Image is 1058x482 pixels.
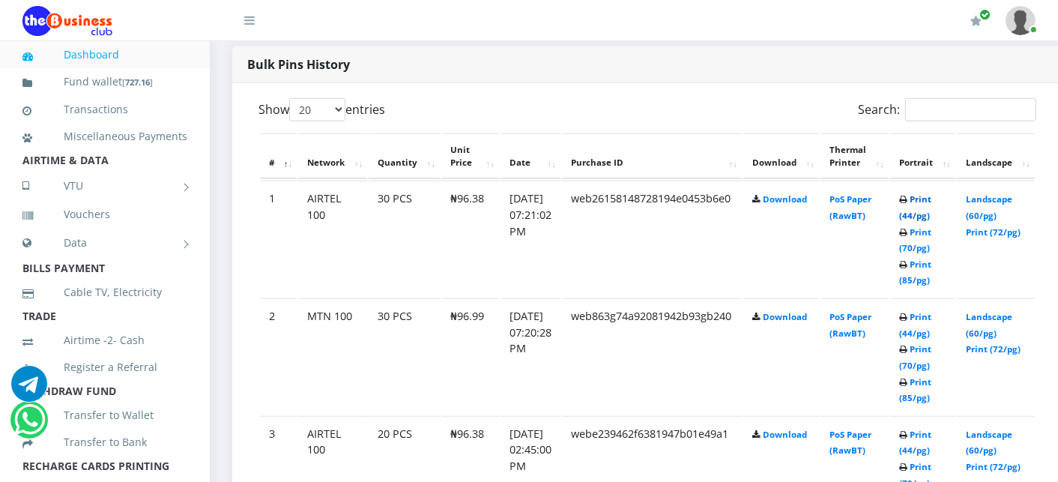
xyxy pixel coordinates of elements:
[763,193,807,205] a: Download
[22,350,187,385] a: Register a Referral
[260,298,297,415] td: 2
[763,429,807,440] a: Download
[22,275,187,310] a: Cable TV, Electricity
[979,9,991,20] span: Renew/Upgrade Subscription
[899,259,931,286] a: Print (85/pg)
[829,429,871,457] a: PoS Paper (RawBT)
[966,226,1021,238] a: Print (72/pg)
[369,133,440,180] th: Quantity: activate to sort column ascending
[957,133,1035,180] th: Landscape: activate to sort column ascending
[899,311,931,339] a: Print (44/pg)
[899,226,931,254] a: Print (70/pg)
[905,98,1036,121] input: Search:
[22,37,187,72] a: Dashboard
[899,193,931,221] a: Print (44/pg)
[11,377,47,402] a: Chat for support
[22,425,187,460] a: Transfer to Bank
[260,133,297,180] th: #: activate to sort column descending
[369,181,440,297] td: 30 PCS
[562,298,742,415] td: web863g74a92081942b93gb240
[966,429,1012,457] a: Landscape (60/pg)
[966,461,1021,472] a: Print (72/pg)
[829,193,871,221] a: PoS Paper (RawBT)
[966,311,1012,339] a: Landscape (60/pg)
[441,298,499,415] td: ₦96.99
[562,133,742,180] th: Purchase ID: activate to sort column ascending
[829,311,871,339] a: PoS Paper (RawBT)
[125,76,150,88] b: 727.16
[763,311,807,322] a: Download
[501,181,560,297] td: [DATE] 07:21:02 PM
[298,298,367,415] td: MTN 100
[22,119,187,154] a: Miscellaneous Payments
[14,413,45,438] a: Chat for support
[820,133,889,180] th: Thermal Printer: activate to sort column ascending
[562,181,742,297] td: web26158148728194e0453b6e0
[966,343,1021,355] a: Print (72/pg)
[22,197,187,232] a: Vouchers
[247,56,350,73] strong: Bulk Pins History
[970,15,982,27] i: Renew/Upgrade Subscription
[369,298,440,415] td: 30 PCS
[441,181,499,297] td: ₦96.38
[890,133,955,180] th: Portrait: activate to sort column ascending
[899,429,931,457] a: Print (44/pg)
[1006,6,1036,35] img: User
[441,133,499,180] th: Unit Price: activate to sort column ascending
[298,181,367,297] td: AIRTEL 100
[22,64,187,100] a: Fund wallet[727.16]
[22,6,112,36] img: Logo
[22,323,187,358] a: Airtime -2- Cash
[22,224,187,262] a: Data
[743,133,819,180] th: Download: activate to sort column ascending
[899,376,931,404] a: Print (85/pg)
[858,98,1036,121] label: Search:
[289,98,345,121] select: Showentries
[22,398,187,433] a: Transfer to Wallet
[22,92,187,127] a: Transactions
[966,193,1012,221] a: Landscape (60/pg)
[260,181,297,297] td: 1
[122,76,153,88] small: [ ]
[298,133,367,180] th: Network: activate to sort column ascending
[899,343,931,371] a: Print (70/pg)
[501,133,560,180] th: Date: activate to sort column ascending
[501,298,560,415] td: [DATE] 07:20:28 PM
[259,98,385,121] label: Show entries
[22,167,187,205] a: VTU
